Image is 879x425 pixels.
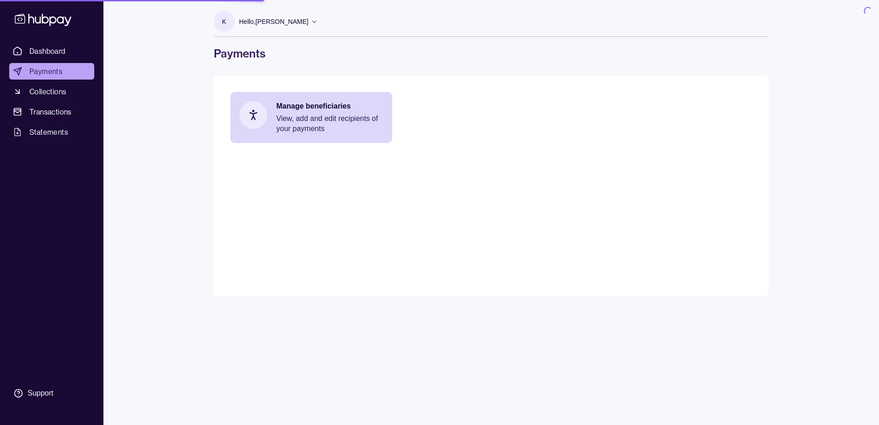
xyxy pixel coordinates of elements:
a: Support [9,384,94,403]
p: Hello, [PERSON_NAME] [239,17,308,27]
p: K [222,17,226,27]
a: Transactions [9,103,94,120]
a: Dashboard [9,43,94,59]
a: Collections [9,83,94,100]
a: Payments [9,63,94,80]
p: Manage beneficiaries [276,101,383,111]
span: Transactions [29,106,72,117]
span: Statements [29,126,68,138]
a: Statements [9,124,94,140]
span: Dashboard [29,46,66,57]
div: Support [28,388,53,398]
p: View, add and edit recipients of your payments [276,114,383,134]
span: Payments [29,66,63,77]
a: Manage beneficiariesView, add and edit recipients of your payments [230,92,392,143]
span: Collections [29,86,66,97]
h1: Payments [214,46,769,61]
